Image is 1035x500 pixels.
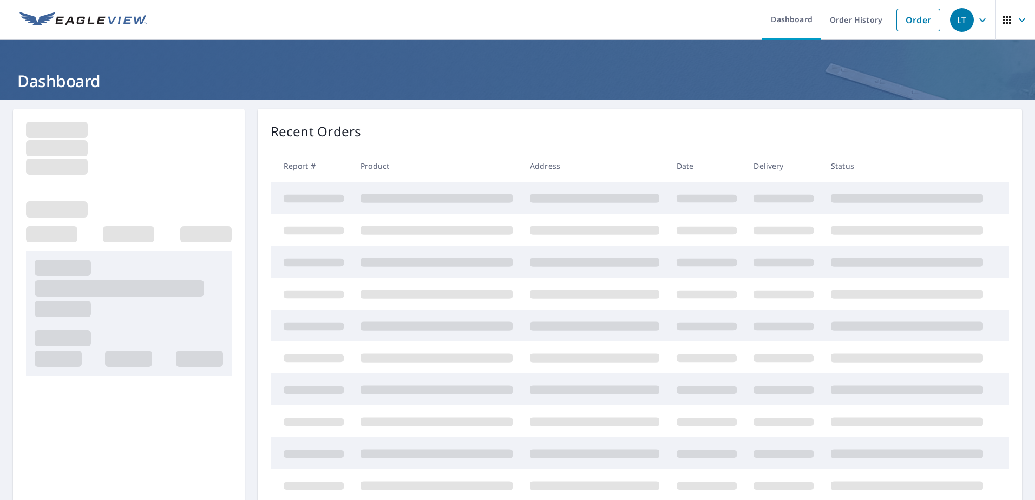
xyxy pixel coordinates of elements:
th: Status [822,150,992,182]
p: Recent Orders [271,122,362,141]
th: Address [521,150,668,182]
th: Report # [271,150,352,182]
th: Date [668,150,745,182]
h1: Dashboard [13,70,1022,92]
a: Order [896,9,940,31]
img: EV Logo [19,12,147,28]
th: Delivery [745,150,822,182]
div: LT [950,8,974,32]
th: Product [352,150,521,182]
